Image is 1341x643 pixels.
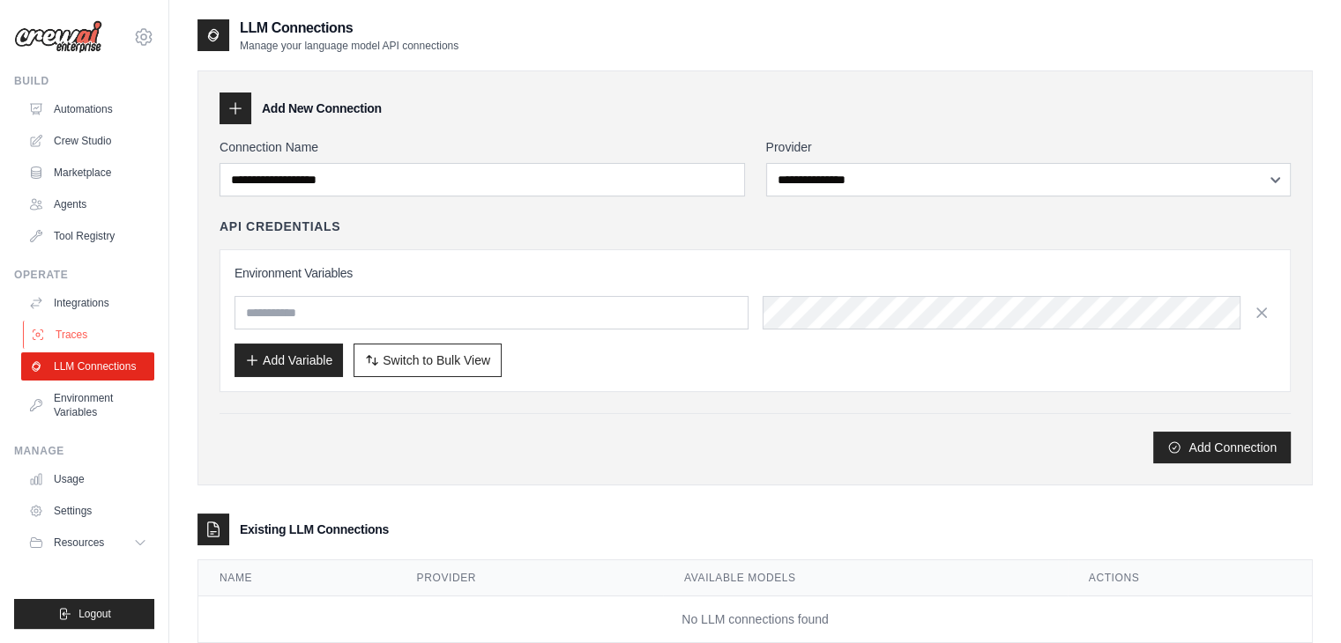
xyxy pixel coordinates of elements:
th: Actions [1068,560,1312,596]
th: Provider [396,560,663,596]
h3: Environment Variables [235,264,1276,282]
a: Automations [21,95,154,123]
div: Build [14,74,154,88]
button: Logout [14,599,154,629]
td: No LLM connections found [198,596,1312,643]
h4: API Credentials [220,218,340,235]
a: Crew Studio [21,127,154,155]
p: Manage your language model API connections [240,39,458,53]
div: Manage [14,444,154,458]
img: Logo [14,20,102,54]
a: Settings [21,497,154,525]
button: Add Connection [1153,432,1291,463]
a: Integrations [21,289,154,317]
span: Switch to Bulk View [383,351,490,369]
th: Available Models [663,560,1068,596]
div: Operate [14,268,154,282]
h3: Add New Connection [262,100,382,117]
a: Usage [21,465,154,493]
a: Traces [23,321,156,349]
h3: Existing LLM Connections [240,521,389,538]
button: Switch to Bulk View [354,344,502,377]
h2: LLM Connections [240,18,458,39]
a: Marketplace [21,159,154,187]
th: Name [198,560,396,596]
a: LLM Connections [21,352,154,381]
span: Logout [78,607,111,621]
span: Resources [54,536,104,550]
button: Resources [21,528,154,557]
a: Agents [21,190,154,218]
label: Connection Name [220,138,745,156]
a: Tool Registry [21,222,154,250]
label: Provider [766,138,1292,156]
button: Add Variable [235,344,343,377]
a: Environment Variables [21,384,154,426]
